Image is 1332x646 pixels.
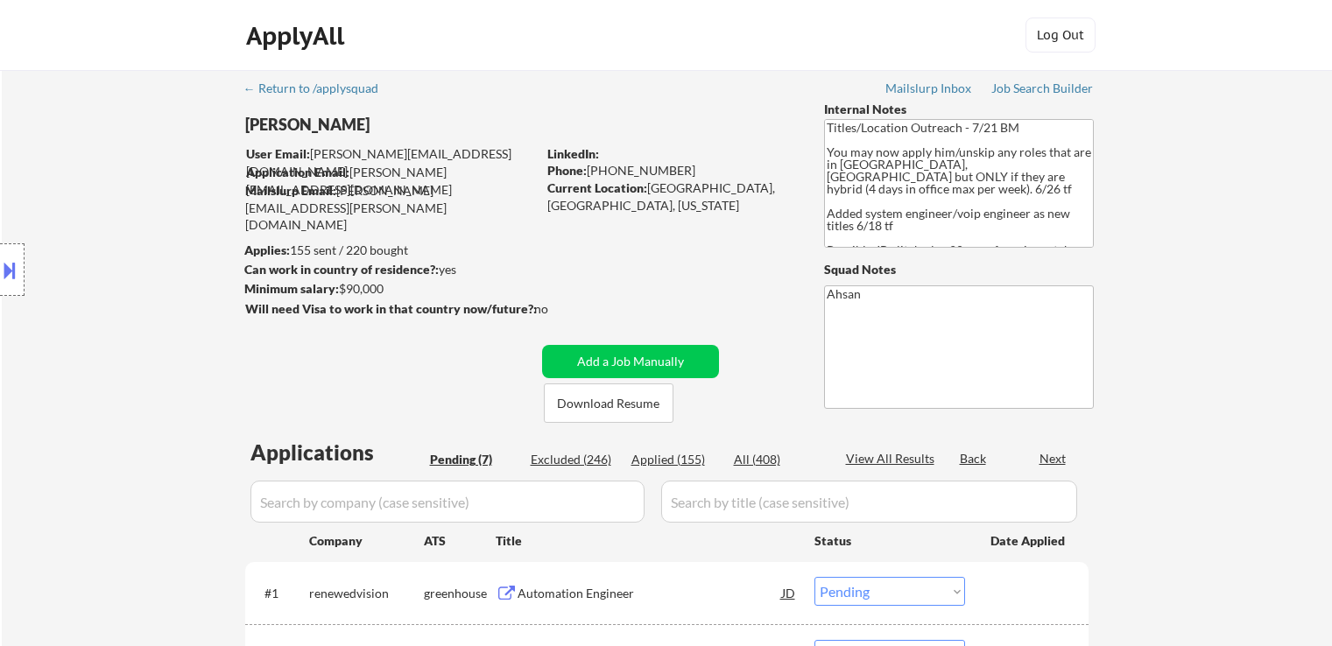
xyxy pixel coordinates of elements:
[542,345,719,378] button: Add a Job Manually
[824,101,1094,118] div: Internal Notes
[264,585,295,602] div: #1
[734,451,821,468] div: All (408)
[547,179,795,214] div: [GEOGRAPHIC_DATA], [GEOGRAPHIC_DATA], [US_STATE]
[547,146,599,161] strong: LinkedIn:
[544,383,673,423] button: Download Resume
[244,261,531,278] div: yes
[430,451,518,468] div: Pending (7)
[885,82,973,95] div: Mailslurp Inbox
[631,451,719,468] div: Applied (155)
[496,532,798,550] div: Title
[1040,450,1068,467] div: Next
[244,280,536,298] div: $90,000
[960,450,988,467] div: Back
[424,532,496,550] div: ATS
[243,81,395,99] a: ← Return to /applysquad
[246,164,536,198] div: [PERSON_NAME][EMAIL_ADDRESS][DOMAIN_NAME]
[531,451,618,468] div: Excluded (246)
[846,450,940,467] div: View All Results
[309,585,424,602] div: renewedvision
[243,82,395,95] div: ← Return to /applysquad
[309,532,424,550] div: Company
[245,182,536,234] div: [PERSON_NAME][EMAIL_ADDRESS][PERSON_NAME][DOMAIN_NAME]
[990,532,1068,550] div: Date Applied
[661,481,1077,523] input: Search by title (case sensitive)
[991,82,1094,95] div: Job Search Builder
[534,300,584,318] div: no
[824,261,1094,278] div: Squad Notes
[1025,18,1096,53] button: Log Out
[518,585,782,602] div: Automation Engineer
[991,81,1094,99] a: Job Search Builder
[885,81,973,99] a: Mailslurp Inbox
[245,114,605,136] div: [PERSON_NAME]
[245,301,537,316] strong: Will need Visa to work in that country now/future?:
[246,145,536,179] div: [PERSON_NAME][EMAIL_ADDRESS][DOMAIN_NAME]
[246,21,349,51] div: ApplyAll
[814,524,965,556] div: Status
[547,162,795,179] div: [PHONE_NUMBER]
[244,262,439,277] strong: Can work in country of residence?:
[424,585,496,602] div: greenhouse
[250,442,424,463] div: Applications
[547,163,587,178] strong: Phone:
[780,577,798,608] div: JD
[250,481,645,523] input: Search by company (case sensitive)
[547,180,647,195] strong: Current Location:
[244,242,536,259] div: 155 sent / 220 bought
